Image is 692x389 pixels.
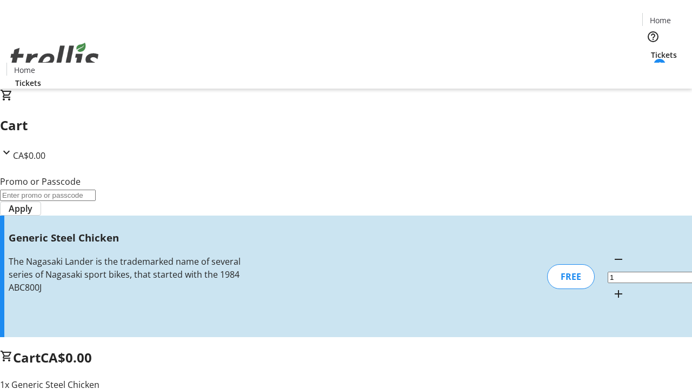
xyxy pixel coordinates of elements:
button: Help [642,26,664,48]
button: Cart [642,61,664,82]
span: CA$0.00 [41,348,92,366]
button: Decrement by one [608,249,629,270]
span: Apply [9,202,32,215]
span: CA$0.00 [13,150,45,162]
span: Tickets [15,77,41,89]
h3: Generic Steel Chicken [9,230,245,245]
div: The Nagasaki Lander is the trademarked name of several series of Nagasaki sport bikes, that start... [9,255,245,294]
a: Home [7,64,42,76]
span: Tickets [651,49,677,61]
span: Home [14,64,35,76]
span: Home [650,15,671,26]
div: FREE [547,264,595,289]
button: Increment by one [608,283,629,305]
img: Orient E2E Organization DZeOS9eTtn's Logo [6,31,103,85]
a: Tickets [642,49,686,61]
a: Tickets [6,77,50,89]
a: Home [643,15,677,26]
